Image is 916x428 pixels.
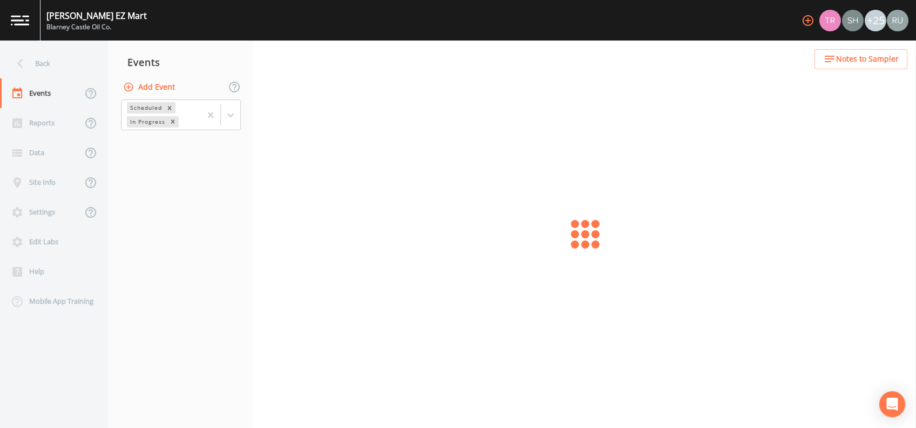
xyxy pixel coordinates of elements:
div: shaynee@enviro-britesolutions.com [841,10,864,31]
div: Events [108,49,254,76]
button: Add Event [121,77,179,97]
div: Scheduled [127,102,164,113]
div: In Progress [127,116,167,128]
img: 939099765a07141c2f55256aeaad4ea5 [819,10,841,31]
div: Blarney Castle Oil Co. [46,22,147,32]
div: Open Intercom Messenger [879,391,905,417]
img: logo [11,15,29,25]
div: Travis Kirin [819,10,841,31]
div: Remove In Progress [167,116,179,128]
div: [PERSON_NAME] EZ Mart [46,9,147,22]
div: Remove Scheduled [164,102,176,113]
img: a5c06d64ce99e847b6841ccd0307af82 [887,10,908,31]
span: Notes to Sampler [836,52,899,66]
div: +25 [865,10,886,31]
button: Notes to Sampler [814,49,907,69]
img: 726fd29fcef06c5d4d94ec3380ebb1a1 [842,10,864,31]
